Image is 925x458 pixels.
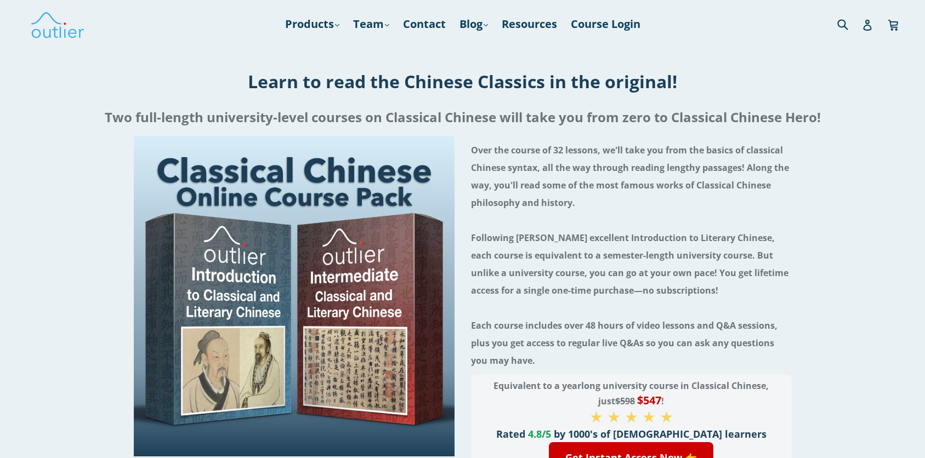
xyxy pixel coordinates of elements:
span: ★ ★ ★ ★ ★ [589,406,673,427]
a: Products [280,14,345,34]
img: Outlier Linguistics [30,8,85,40]
span: by 1000's of [DEMOGRAPHIC_DATA] learners [554,427,767,440]
h4: Over the course of 32 lessons, we'll take you from the basics of classical Chinese syntax, all th... [471,141,792,369]
input: Search [835,13,865,35]
h1: Learn to read the Chinese Classics in the original! [9,70,916,93]
a: Course Login [565,14,646,34]
s: $598 [615,395,635,407]
span: Rated [496,427,525,440]
a: Resources [496,14,563,34]
a: Team [348,14,395,34]
span: Equivalent to a yearlong university course in Classical Chinese, just ! [493,380,769,407]
a: Blog [454,14,493,34]
span: $547 [637,393,661,408]
a: Contact [398,14,451,34]
span: 4.8/5 [528,427,551,440]
h2: Two full-length university-level courses on Classical Chinese will take you from zero to Classica... [9,104,916,130]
